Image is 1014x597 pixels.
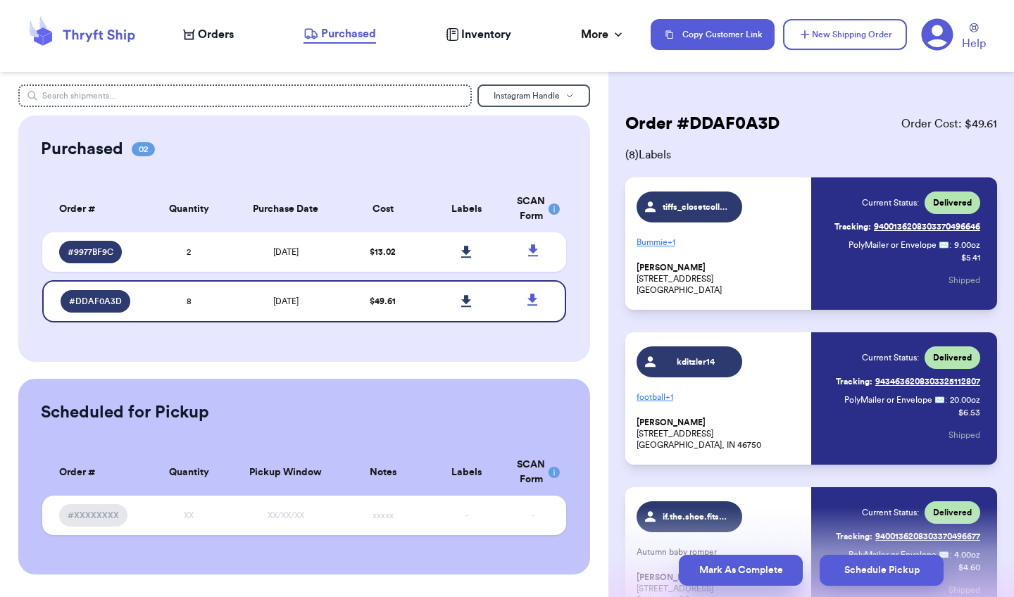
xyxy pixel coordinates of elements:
div: More [581,26,625,43]
span: + 1 [665,393,673,401]
input: Search shipments... [18,84,472,107]
span: #XXXXXXXX [68,510,119,521]
span: $ 49.61 [370,297,396,306]
span: [DATE] [273,248,299,256]
span: $ 13.02 [370,248,396,256]
span: PolyMailer or Envelope ✉️ [844,396,945,404]
th: Cost [341,186,425,232]
th: Purchase Date [231,186,341,232]
p: $ 6.53 [958,407,980,418]
button: Mark As Complete [679,555,803,586]
span: Orders [198,26,234,43]
span: Delivered [933,507,972,518]
p: [STREET_ADDRESS] [GEOGRAPHIC_DATA], IN 46750 [637,417,803,451]
span: XX/XX/XX [268,511,304,520]
div: SCAN Form [517,194,549,224]
span: kditzler14 [663,356,730,367]
a: Tracking:9434636208303325112807 [836,370,980,393]
span: PolyMailer or Envelope ✉️ [849,241,949,249]
span: xxxxx [373,511,394,520]
th: Labels [425,449,508,496]
span: Instagram Handle [494,92,560,100]
a: Inventory [446,26,511,43]
a: Purchased [303,25,376,44]
span: Current Status: [862,507,919,518]
span: 2 [187,248,191,256]
th: Pickup Window [231,449,341,496]
button: Shipped [949,420,980,451]
span: # DDAF0A3D [69,296,122,307]
a: Tracking:9400136208303370496646 [834,215,980,238]
button: Copy Customer Link [651,19,775,50]
span: : [949,239,951,251]
span: 02 [132,142,155,156]
span: Delivered [933,197,972,208]
span: # 9977BF9C [68,246,113,258]
span: 20.00 oz [950,394,980,406]
span: XX [184,511,194,520]
span: [PERSON_NAME] [637,263,706,273]
p: [STREET_ADDRESS] [GEOGRAPHIC_DATA] [637,262,803,296]
p: football [637,386,803,408]
h2: Scheduled for Pickup [41,401,209,424]
th: Quantity [147,449,231,496]
span: Help [962,35,986,52]
span: + 1 [668,238,675,246]
span: : [945,394,947,406]
span: [PERSON_NAME] [637,417,706,428]
p: Bummie [637,231,803,253]
span: tiffs_closetcollection [663,201,730,213]
span: - [532,511,534,520]
div: SCAN Form [517,458,549,487]
th: Notes [341,449,425,496]
span: Tracking: [834,221,871,232]
span: Order Cost: $ 49.61 [901,115,997,132]
span: Current Status: [862,352,919,363]
a: Orders [183,26,234,43]
a: Tracking:9400136208303370496677 [836,525,980,548]
th: Quantity [147,186,231,232]
th: Order # [42,186,147,232]
h2: Order # DDAF0A3D [625,113,780,135]
a: Help [962,23,986,52]
span: Tracking: [836,531,872,542]
button: Schedule Pickup [820,555,944,586]
p: $ 5.41 [961,252,980,263]
button: New Shipping Order [783,19,907,50]
span: Tracking: [836,376,872,387]
span: Current Status: [862,197,919,208]
span: if.the.shoe.fits.thrift [663,511,730,522]
button: Shipped [949,265,980,296]
h2: Purchased [41,138,123,161]
span: Inventory [461,26,511,43]
span: 8 [187,297,192,306]
span: Delivered [933,352,972,363]
span: Purchased [321,25,376,42]
span: - [465,511,468,520]
th: Order # [42,449,147,496]
th: Labels [425,186,508,232]
button: Instagram Handle [477,84,590,107]
span: ( 8 ) Labels [625,146,997,163]
span: 9.00 oz [954,239,980,251]
span: [DATE] [273,297,299,306]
